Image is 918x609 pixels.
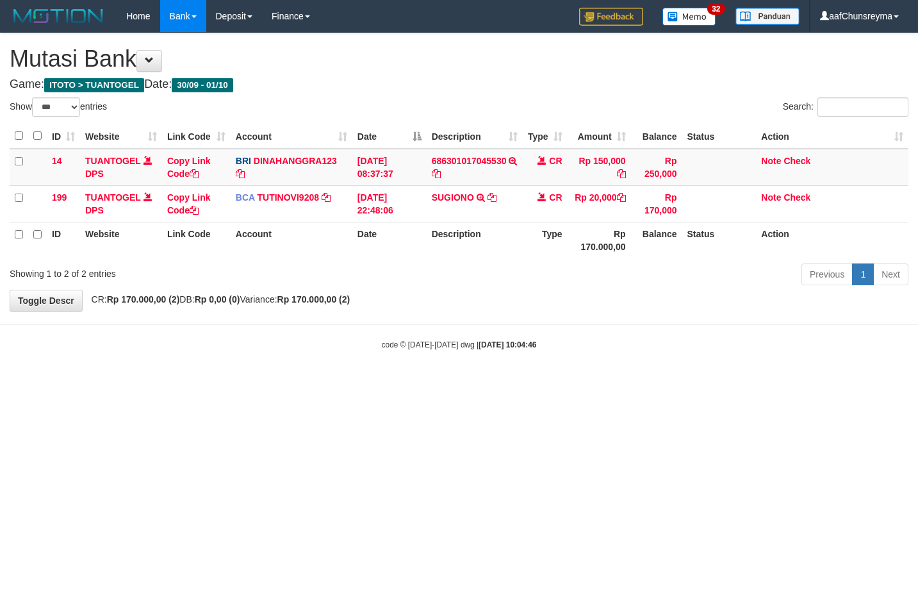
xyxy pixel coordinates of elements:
td: DPS [80,185,162,222]
strong: [DATE] 10:04:46 [479,340,536,349]
th: Date [352,222,427,258]
a: SUGIONO [432,192,474,203]
select: Showentries [32,97,80,117]
a: DINAHANGGRA123 [254,156,337,166]
a: TUANTOGEL [85,192,141,203]
small: code © [DATE]-[DATE] dwg | [382,340,537,349]
a: Next [873,263,908,285]
a: Previous [801,263,853,285]
div: Showing 1 to 2 of 2 entries [10,262,373,280]
span: 32 [707,3,725,15]
a: Toggle Descr [10,290,83,312]
label: Search: [783,97,908,117]
td: [DATE] 08:37:37 [352,149,427,186]
td: DPS [80,149,162,186]
th: Rp 170.000,00 [568,222,631,258]
span: CR: DB: Variance: [85,294,350,304]
span: 14 [52,156,62,166]
input: Search: [817,97,908,117]
h1: Mutasi Bank [10,46,908,72]
a: Copy Rp 20,000 to clipboard [617,192,626,203]
th: ID: activate to sort column ascending [47,124,80,149]
th: Website [80,222,162,258]
th: Status [682,222,757,258]
th: Account [231,222,352,258]
strong: Rp 0,00 (0) [195,294,240,304]
a: Copy DINAHANGGRA123 to clipboard [236,169,245,179]
th: Type: activate to sort column ascending [523,124,568,149]
td: Rp 150,000 [568,149,631,186]
a: TUANTOGEL [85,156,141,166]
img: Feedback.jpg [579,8,643,26]
span: 199 [52,192,67,203]
th: Date: activate to sort column descending [352,124,427,149]
td: Rp 170,000 [631,185,682,222]
th: Description: activate to sort column ascending [427,124,523,149]
a: Check [783,156,810,166]
span: CR [549,156,562,166]
a: Note [761,156,781,166]
strong: Rp 170.000,00 (2) [277,294,350,304]
a: Copy 686301017045530 to clipboard [432,169,441,179]
img: Button%20Memo.svg [662,8,716,26]
th: Website: activate to sort column ascending [80,124,162,149]
th: Link Code: activate to sort column ascending [162,124,231,149]
th: Description [427,222,523,258]
a: Copy Link Code [167,192,211,215]
td: [DATE] 22:48:06 [352,185,427,222]
a: Copy Rp 150,000 to clipboard [617,169,626,179]
span: CR [549,192,562,203]
img: MOTION_logo.png [10,6,107,26]
a: 1 [852,263,874,285]
span: BCA [236,192,255,203]
a: Copy TUTINOVI9208 to clipboard [322,192,331,203]
a: Note [761,192,781,203]
th: Type [523,222,568,258]
a: 686301017045530 [432,156,507,166]
h4: Game: Date: [10,78,908,91]
th: Action: activate to sort column ascending [756,124,908,149]
td: Rp 250,000 [631,149,682,186]
a: TUTINOVI9208 [258,192,319,203]
th: Amount: activate to sort column ascending [568,124,631,149]
span: ITOTO > TUANTOGEL [44,78,144,92]
label: Show entries [10,97,107,117]
a: Copy SUGIONO to clipboard [488,192,496,203]
th: Account: activate to sort column ascending [231,124,352,149]
th: Balance [631,222,682,258]
img: panduan.png [735,8,799,25]
span: 30/09 - 01/10 [172,78,233,92]
td: Rp 20,000 [568,185,631,222]
th: Status [682,124,757,149]
th: Link Code [162,222,231,258]
a: Check [783,192,810,203]
span: BRI [236,156,251,166]
th: Action [756,222,908,258]
th: Balance [631,124,682,149]
strong: Rp 170.000,00 (2) [107,294,180,304]
th: ID [47,222,80,258]
a: Copy Link Code [167,156,211,179]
